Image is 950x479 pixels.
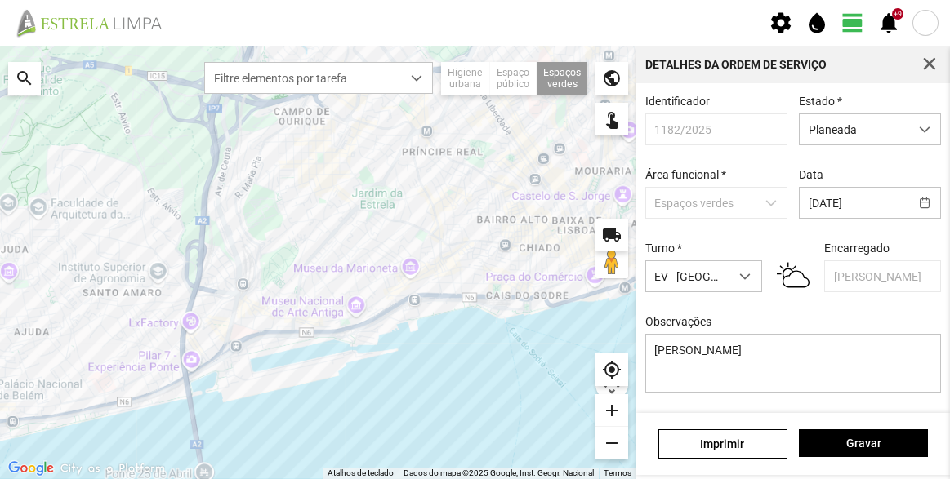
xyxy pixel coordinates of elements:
[595,427,628,459] div: remove
[645,315,711,328] label: Observações
[537,62,587,95] div: Espaços verdes
[645,95,710,108] label: Identificador
[595,246,628,278] button: Arraste o Pegman para o mapa para abrir o Street View
[769,11,793,35] span: settings
[205,63,401,93] span: Filtre elementos por tarefa
[876,11,901,35] span: notifications
[490,62,537,95] div: Espaço público
[595,394,628,427] div: add
[805,11,829,35] span: water_drop
[892,8,903,20] div: +9
[909,114,941,144] div: dropdown trigger
[401,63,433,93] div: dropdown trigger
[646,261,729,291] span: EV - [GEOGRAPHIC_DATA] A
[841,11,865,35] span: view_day
[328,468,394,479] button: Atalhos de teclado
[729,261,761,291] div: dropdown trigger
[645,59,827,70] div: Detalhes da Ordem de Serviço
[824,242,890,255] label: Encarregado
[4,458,58,479] a: Abrir esta área no Google Maps (abre uma nova janela)
[595,62,628,95] div: public
[595,353,628,386] div: my_location
[777,258,810,292] img: 02d.svg
[604,468,631,477] a: Termos (abre num novo separador)
[808,437,920,450] span: Gravar
[595,219,628,251] div: local_shipping
[645,242,682,255] label: Turno *
[404,468,594,477] span: Dados do mapa ©2025 Google, Inst. Geogr. Nacional
[4,458,58,479] img: Google
[799,429,928,457] button: Gravar
[800,114,909,144] span: Planeada
[441,62,490,95] div: Higiene urbana
[595,103,628,135] div: touch_app
[645,168,726,181] label: Área funcional *
[799,168,823,181] label: Data
[11,8,180,38] img: file
[658,429,787,459] a: Imprimir
[799,95,842,108] label: Estado *
[8,62,41,95] div: search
